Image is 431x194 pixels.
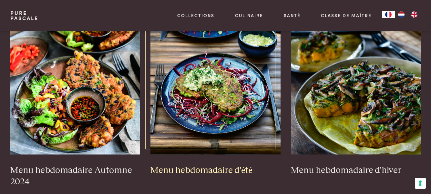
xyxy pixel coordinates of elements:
[150,165,281,176] h3: Menu hebdomadaire d'été
[291,25,421,176] a: Menu hebdomadaire d'hiver Menu hebdomadaire d'hiver
[10,10,38,21] a: PurePascale
[177,12,214,19] a: Collections
[150,25,281,176] a: Menu hebdomadaire d'été Menu hebdomadaire d'été
[235,12,263,19] a: Culinaire
[291,25,421,154] img: Menu hebdomadaire d'hiver
[321,12,372,19] a: Classe de maître
[284,12,301,19] a: Santé
[10,165,140,187] h3: Menu hebdomadaire Automne 2024
[10,25,140,154] img: Menu hebdomadaire Automne 2024
[395,11,408,18] a: NL
[395,11,421,18] ul: Language list
[415,178,426,189] button: Vos préférences en matière de consentement pour les technologies de suivi
[382,11,395,18] a: FR
[150,25,281,154] img: Menu hebdomadaire d'été
[382,11,421,18] aside: Language selected: Français
[408,11,421,18] a: EN
[291,165,421,176] h3: Menu hebdomadaire d'hiver
[382,11,395,18] div: Language
[10,25,140,187] a: Menu hebdomadaire Automne 2024 Menu hebdomadaire Automne 2024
